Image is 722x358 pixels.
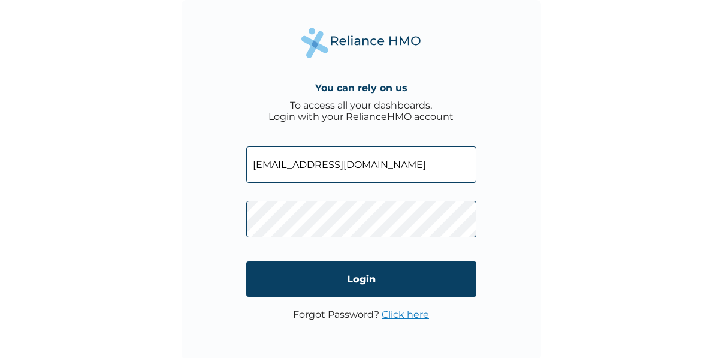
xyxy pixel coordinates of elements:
[315,82,407,94] h4: You can rely on us
[246,146,476,183] input: Email address or HMO ID
[382,309,429,320] a: Click here
[301,28,421,58] img: Reliance Health's Logo
[246,261,476,297] input: Login
[293,309,429,320] p: Forgot Password?
[268,100,454,122] div: To access all your dashboards, Login with your RelianceHMO account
